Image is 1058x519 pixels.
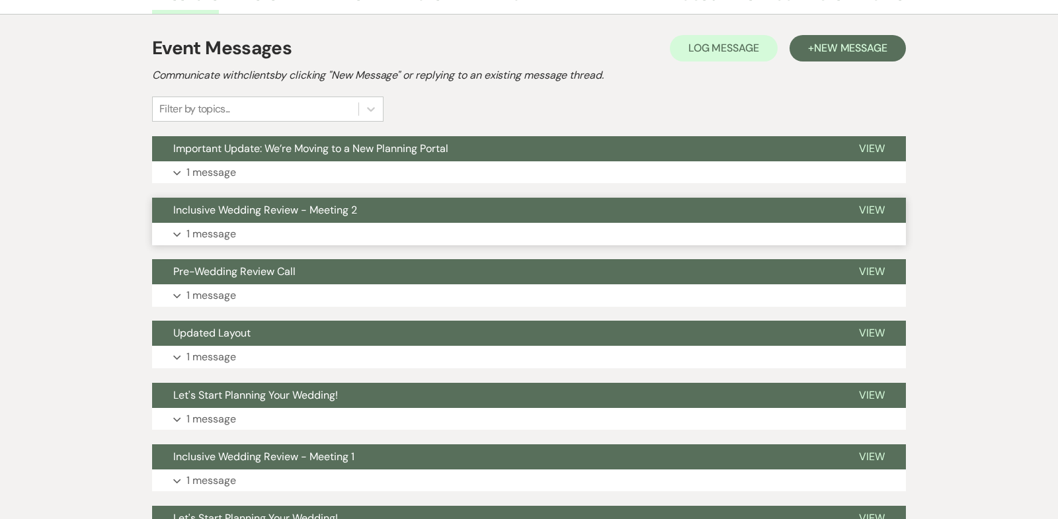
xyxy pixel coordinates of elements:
button: Inclusive Wedding Review - Meeting 1 [152,444,838,469]
span: View [859,326,885,340]
span: Log Message [688,41,759,55]
span: View [859,388,885,402]
button: 1 message [152,346,906,368]
h2: Communicate with clients by clicking "New Message" or replying to an existing message thread. [152,67,906,83]
p: 1 message [186,287,236,304]
button: View [838,444,906,469]
button: 1 message [152,223,906,245]
button: View [838,198,906,223]
span: View [859,450,885,463]
span: Important Update: We’re Moving to a New Planning Portal [173,141,448,155]
button: View [838,321,906,346]
button: Inclusive Wedding Review - Meeting 2 [152,198,838,223]
button: View [838,383,906,408]
button: 1 message [152,161,906,184]
button: Pre-Wedding Review Call [152,259,838,284]
p: 1 message [186,348,236,366]
span: Inclusive Wedding Review - Meeting 1 [173,450,354,463]
button: 1 message [152,284,906,307]
span: View [859,203,885,217]
span: Inclusive Wedding Review - Meeting 2 [173,203,357,217]
p: 1 message [186,225,236,243]
button: 1 message [152,469,906,492]
p: 1 message [186,164,236,181]
button: View [838,259,906,284]
div: Filter by topics... [159,101,230,117]
button: +New Message [790,35,906,61]
button: Important Update: We’re Moving to a New Planning Portal [152,136,838,161]
span: Updated Layout [173,326,251,340]
button: Let's Start Planning Your Wedding! [152,383,838,408]
p: 1 message [186,472,236,489]
h1: Event Messages [152,34,292,62]
span: Pre-Wedding Review Call [173,264,296,278]
span: Let's Start Planning Your Wedding! [173,388,338,402]
button: View [838,136,906,161]
button: Log Message [670,35,778,61]
button: Updated Layout [152,321,838,346]
span: View [859,141,885,155]
span: New Message [814,41,887,55]
button: 1 message [152,408,906,430]
span: View [859,264,885,278]
p: 1 message [186,411,236,428]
